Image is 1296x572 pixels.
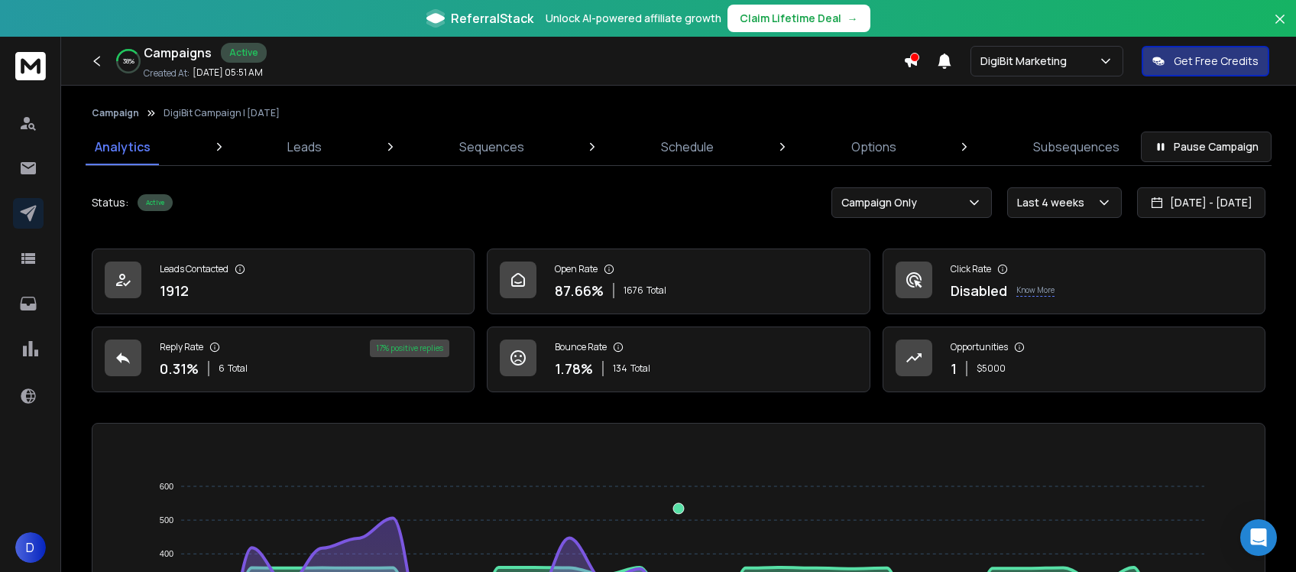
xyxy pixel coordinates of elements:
[193,67,263,79] p: [DATE] 05:51 AM
[451,9,533,28] span: ReferralStack
[1033,138,1119,156] p: Subsequences
[160,341,203,353] p: Reply Rate
[1137,187,1265,218] button: [DATE] - [DATE]
[92,327,475,392] a: Reply Rate0.31%6Total17% positive replies
[652,128,723,165] a: Schedule
[951,358,957,379] p: 1
[555,280,604,301] p: 87.66 %
[160,263,228,275] p: Leads Contacted
[646,284,666,297] span: Total
[144,67,190,80] p: Created At:
[370,340,449,357] div: 17 % positive replies
[1270,9,1290,46] button: Close banner
[160,549,173,558] tspan: 400
[15,532,46,563] button: D
[1141,132,1272,162] button: Pause Campaign
[160,358,199,379] p: 0.31 %
[842,128,906,165] a: Options
[92,195,128,210] p: Status:
[228,362,248,375] span: Total
[883,249,1265,314] a: Click RateDisabledKnow More
[546,11,721,26] p: Unlock AI-powered affiliate growth
[555,341,607,353] p: Bounce Rate
[851,138,896,156] p: Options
[1142,46,1269,76] button: Get Free Credits
[951,263,991,275] p: Click Rate
[92,249,475,314] a: Leads Contacted1912
[487,327,870,392] a: Bounce Rate1.78%134Total
[138,194,173,211] div: Active
[219,362,225,375] span: 6
[1016,284,1055,297] p: Know More
[727,5,870,32] button: Claim Lifetime Deal→
[613,362,627,375] span: 134
[951,341,1008,353] p: Opportunities
[555,358,593,379] p: 1.78 %
[977,362,1006,375] p: $ 5000
[883,327,1265,392] a: Opportunities1$5000
[847,11,858,26] span: →
[160,482,173,491] tspan: 600
[278,128,331,165] a: Leads
[841,195,923,210] p: Campaign Only
[1024,128,1129,165] a: Subsequences
[221,43,267,63] div: Active
[661,138,714,156] p: Schedule
[1017,195,1090,210] p: Last 4 weeks
[160,515,173,525] tspan: 500
[450,128,533,165] a: Sequences
[555,263,598,275] p: Open Rate
[951,280,1007,301] p: Disabled
[1240,519,1277,556] div: Open Intercom Messenger
[95,138,151,156] p: Analytics
[487,249,870,314] a: Open Rate87.66%1676Total
[164,107,280,119] p: DigiBit Campaign | [DATE]
[624,284,643,297] span: 1676
[92,107,139,119] button: Campaign
[160,280,189,301] p: 1912
[86,128,160,165] a: Analytics
[287,138,322,156] p: Leads
[144,44,212,62] h1: Campaigns
[630,362,650,375] span: Total
[980,54,1073,69] p: DigiBit Marketing
[459,138,524,156] p: Sequences
[123,57,134,66] p: 38 %
[1174,54,1259,69] p: Get Free Credits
